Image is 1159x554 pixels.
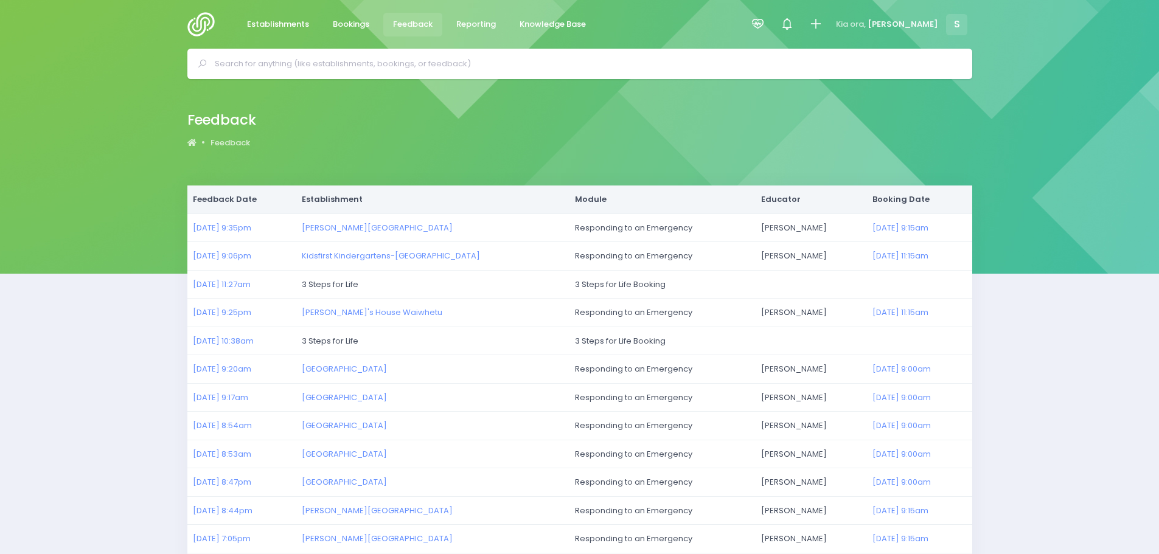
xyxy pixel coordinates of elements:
[755,440,866,468] td: [PERSON_NAME]
[323,13,380,36] a: Bookings
[187,12,222,36] img: Logo
[237,13,319,36] a: Establishments
[193,363,251,375] a: [DATE] 9:20am
[569,496,755,525] td: Responding to an Emergency
[302,505,453,516] a: [PERSON_NAME][GEOGRAPHIC_DATA]
[755,355,866,384] td: [PERSON_NAME]
[393,18,433,30] span: Feedback
[872,306,928,318] a: [DATE] 11:15am
[569,270,972,299] td: 3 Steps for Life Booking
[755,299,866,327] td: [PERSON_NAME]
[755,213,866,242] td: [PERSON_NAME]
[302,448,387,460] a: [GEOGRAPHIC_DATA]
[872,533,928,544] a: [DATE] 9:15am
[193,448,251,460] a: [DATE] 8:53am
[569,355,755,384] td: Responding to an Emergency
[447,13,506,36] a: Reporting
[187,112,256,128] h2: Feedback
[755,525,866,553] td: [PERSON_NAME]
[755,242,866,271] td: [PERSON_NAME]
[302,306,442,318] a: [PERSON_NAME]'s House Waiwhetu
[569,185,755,213] th: Module
[569,468,755,497] td: Responding to an Emergency
[193,533,251,544] a: [DATE] 7:05pm
[569,327,972,355] td: 3 Steps for Life Booking
[868,18,938,30] span: [PERSON_NAME]
[333,18,369,30] span: Bookings
[193,505,252,516] a: [DATE] 8:44pm
[755,412,866,440] td: [PERSON_NAME]
[569,383,755,412] td: Responding to an Emergency
[569,412,755,440] td: Responding to an Emergency
[569,242,755,271] td: Responding to an Emergency
[872,505,928,516] a: [DATE] 9:15am
[302,279,358,290] span: 3 Steps for Life
[755,383,866,412] td: [PERSON_NAME]
[520,18,586,30] span: Knowledge Base
[872,476,931,488] a: [DATE] 9:00am
[296,185,569,213] th: Establishment
[193,476,251,488] a: [DATE] 8:47pm
[569,525,755,553] td: Responding to an Emergency
[302,533,453,544] a: [PERSON_NAME][GEOGRAPHIC_DATA]
[187,185,296,213] th: Feedback Date
[872,363,931,375] a: [DATE] 9:00am
[193,335,254,347] a: [DATE] 10:38am
[872,420,931,431] a: [DATE] 9:00am
[866,185,972,213] th: Booking Date
[383,13,443,36] a: Feedback
[755,468,866,497] td: [PERSON_NAME]
[215,55,955,73] input: Search for anything (like establishments, bookings, or feedback)
[302,335,358,347] span: 3 Steps for Life
[872,392,931,403] a: [DATE] 9:00am
[247,18,309,30] span: Establishments
[302,420,387,431] a: [GEOGRAPHIC_DATA]
[946,14,967,35] span: S
[302,392,387,403] a: [GEOGRAPHIC_DATA]
[302,363,387,375] a: [GEOGRAPHIC_DATA]
[193,392,248,403] a: [DATE] 9:17am
[211,137,250,149] a: Feedback
[569,299,755,327] td: Responding to an Emergency
[569,440,755,468] td: Responding to an Emergency
[302,250,480,261] a: Kidsfirst Kindergartens-[GEOGRAPHIC_DATA]
[569,213,755,242] td: Responding to an Emergency
[193,279,251,290] a: [DATE] 11:27am
[836,18,866,30] span: Kia ora,
[456,18,496,30] span: Reporting
[872,222,928,234] a: [DATE] 9:15am
[755,496,866,525] td: [PERSON_NAME]
[755,185,866,213] th: Educator
[510,13,596,36] a: Knowledge Base
[872,448,931,460] a: [DATE] 9:00am
[193,306,251,318] a: [DATE] 9:25pm
[872,250,928,261] a: [DATE] 11:15am
[193,250,251,261] a: [DATE] 9:06pm
[193,420,252,431] a: [DATE] 8:54am
[302,476,387,488] a: [GEOGRAPHIC_DATA]
[302,222,453,234] a: [PERSON_NAME][GEOGRAPHIC_DATA]
[193,222,251,234] a: [DATE] 9:35pm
